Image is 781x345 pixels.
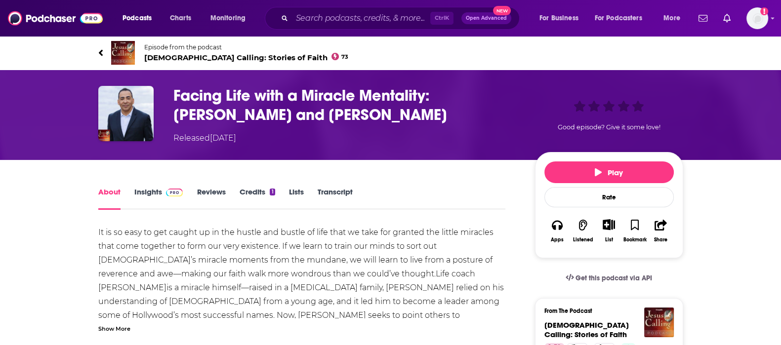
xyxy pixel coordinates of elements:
[648,213,673,249] button: Share
[663,11,680,25] span: More
[144,43,349,51] span: Episode from the podcast
[573,237,593,243] div: Listened
[595,11,642,25] span: For Podcasters
[644,307,674,337] img: Jesus Calling: Stories of Faith
[760,7,768,15] svg: Add a profile image
[98,86,154,141] img: Facing Life with a Miracle Mentality: Tim Storey and Gordon Mote
[292,10,430,26] input: Search podcasts, credits, & more...
[123,11,152,25] span: Podcasts
[551,237,564,243] div: Apps
[239,187,275,210] a: Credits1
[544,320,629,339] a: Jesus Calling: Stories of Faith
[746,7,768,29] span: Logged in as nicole.koremenos
[274,7,529,30] div: Search podcasts, credits, & more...
[144,53,349,62] span: [DEMOGRAPHIC_DATA] Calling: Stories of Faith
[204,10,258,26] button: open menu
[318,187,353,210] a: Transcript
[430,12,453,25] span: Ctrl K
[461,12,511,24] button: Open AdvancedNew
[654,237,667,243] div: Share
[173,132,236,144] div: Released [DATE]
[746,7,768,29] img: User Profile
[719,10,735,27] a: Show notifications dropdown
[270,189,275,195] div: 1
[341,55,348,59] span: 73
[558,266,660,290] a: Get this podcast via API
[116,10,164,26] button: open menu
[166,189,183,196] img: Podchaser Pro
[173,86,519,124] h1: Facing Life with a Miracle Mentality: Tim Storey and Gordon Mote
[575,274,652,282] span: Get this podcast via API
[533,10,591,26] button: open menu
[164,10,197,26] a: Charts
[289,187,304,210] a: Lists
[622,213,648,249] button: Bookmark
[539,11,578,25] span: For Business
[197,187,225,210] a: Reviews
[544,187,674,207] div: Rate
[558,123,660,131] span: Good episode? Give it some love!
[544,307,666,314] h3: From The Podcast
[8,9,103,28] img: Podchaser - Follow, Share and Rate Podcasts
[657,10,693,26] button: open menu
[605,236,613,243] div: List
[544,320,629,339] span: [DEMOGRAPHIC_DATA] Calling: Stories of Faith
[544,213,570,249] button: Apps
[588,10,657,26] button: open menu
[170,11,191,25] span: Charts
[134,187,183,210] a: InsightsPodchaser Pro
[746,7,768,29] button: Show profile menu
[570,213,596,249] button: Listened
[596,213,621,249] div: Show More ButtonList
[98,41,683,65] a: Jesus Calling: Stories of FaithEpisode from the podcast[DEMOGRAPHIC_DATA] Calling: Stories of Fai...
[98,187,121,210] a: About
[210,11,246,25] span: Monitoring
[466,16,507,21] span: Open Advanced
[599,219,619,230] button: Show More Button
[695,10,711,27] a: Show notifications dropdown
[595,168,623,177] span: Play
[493,6,511,15] span: New
[544,161,674,183] button: Play
[111,41,135,65] img: Jesus Calling: Stories of Faith
[623,237,646,243] div: Bookmark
